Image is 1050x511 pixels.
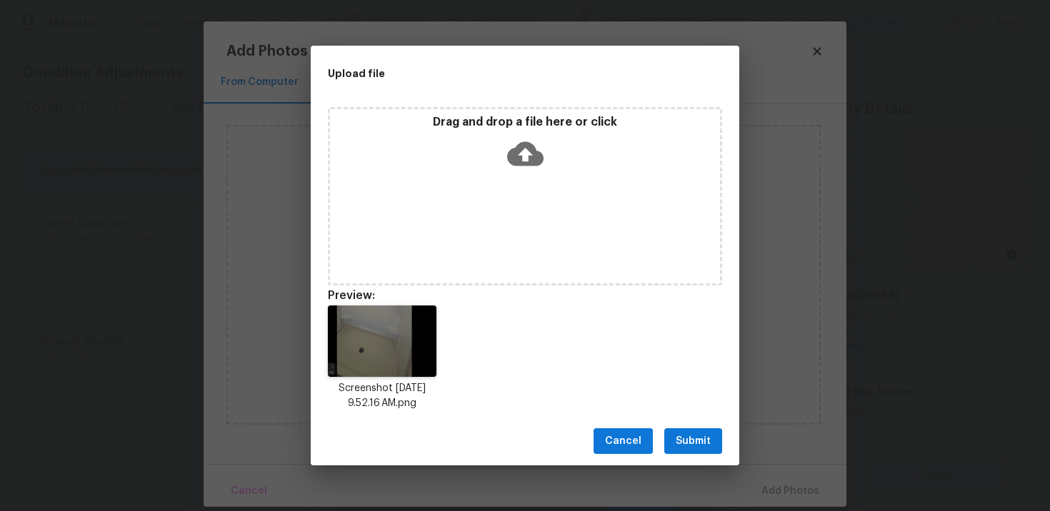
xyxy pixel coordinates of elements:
[328,381,436,411] p: Screenshot [DATE] 9.52.16 AM.png
[605,432,641,450] span: Cancel
[328,305,436,377] img: LPAB42OZkCQo1jYAAAAASUVORK5CYII=
[676,432,711,450] span: Submit
[328,66,658,81] h2: Upload file
[664,428,722,455] button: Submit
[330,115,720,130] p: Drag and drop a file here or click
[594,428,653,455] button: Cancel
